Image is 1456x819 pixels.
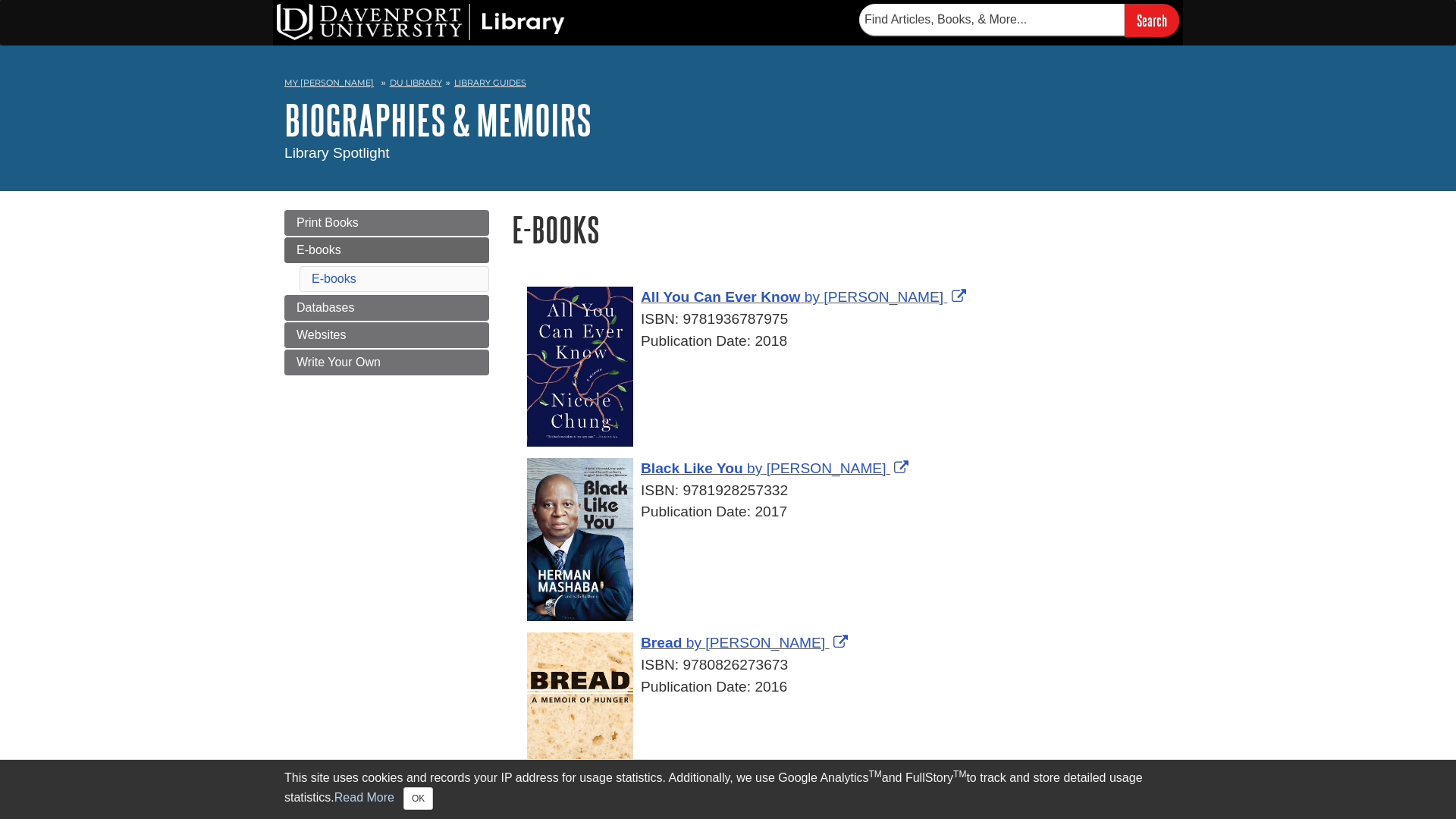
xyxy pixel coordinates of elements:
[527,331,1172,353] div: Publication Date: 2018
[297,301,355,314] span: Databases
[527,676,1172,698] div: Publication Date: 2016
[284,96,591,143] a: Biographies & Memoirs
[641,460,912,476] a: Link opens in new window
[859,4,1179,36] form: Searches DU Library's articles, books, and more
[334,791,394,804] a: Read More
[297,243,341,256] span: E-books
[527,480,1172,502] div: ISBN: 9781928257332
[868,769,881,780] sup: TM
[284,350,489,375] a: Write Your Own
[641,289,800,305] span: All You Can Ever Know
[527,309,1172,331] div: ISBN: 9781936787975
[284,210,489,236] a: Print Books
[403,787,433,810] button: Close
[390,77,442,88] a: DU Library
[859,4,1125,36] input: Find Articles, Books, & More...
[284,77,374,89] a: My [PERSON_NAME]
[297,216,359,229] span: Print Books
[527,632,633,792] img: Cover Art
[284,322,489,348] a: Websites
[527,501,1172,523] div: Publication Date: 2017
[953,769,966,780] sup: TM
[284,145,390,161] span: Library Spotlight
[641,635,852,651] a: Link opens in new window
[824,289,943,305] span: [PERSON_NAME]
[454,77,526,88] a: Library Guides
[705,635,825,651] span: [PERSON_NAME]
[641,289,970,305] a: Link opens in new window
[297,356,381,369] span: Write Your Own
[312,272,356,285] a: E-books
[284,769,1172,810] div: This site uses cookies and records your IP address for usage statistics. Additionally, we use Goo...
[284,295,489,321] a: Databases
[686,635,701,651] span: by
[284,237,489,263] a: E-books
[1125,4,1179,36] input: Search
[284,73,1172,97] nav: breadcrumb
[527,654,1172,676] div: ISBN: 9780826273673
[527,287,633,447] img: Cover Art
[277,4,565,40] img: DU Library
[805,289,820,305] span: by
[297,328,347,341] span: Websites
[747,460,762,476] span: by
[641,460,743,476] span: Black Like You
[527,458,633,621] img: Cover Art
[284,210,489,375] div: Guide Page Menu
[641,635,682,651] span: Bread
[767,460,886,476] span: [PERSON_NAME]
[512,210,1172,249] h1: E-books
